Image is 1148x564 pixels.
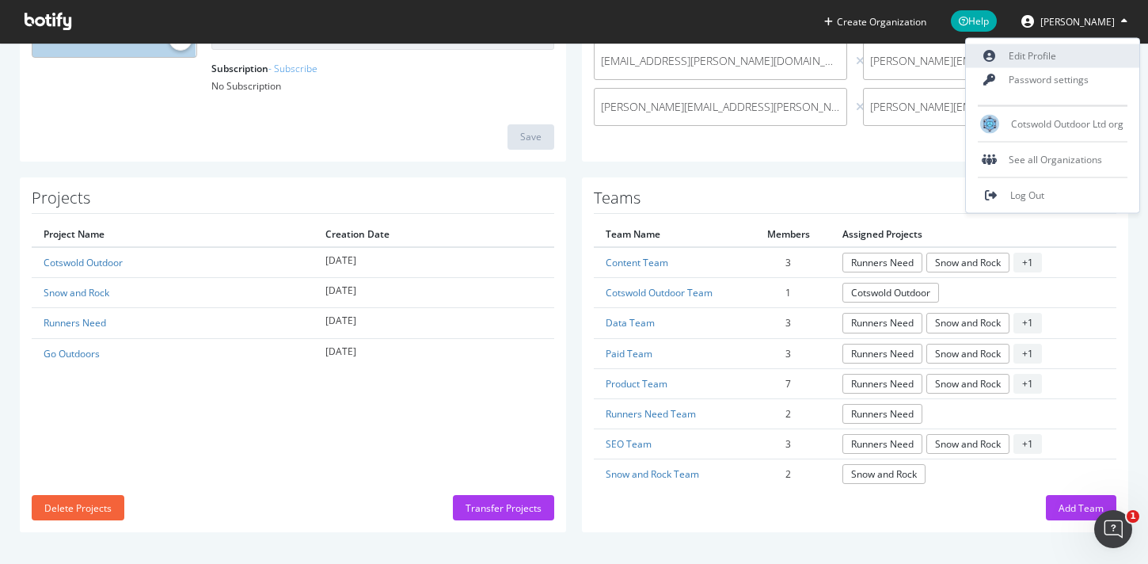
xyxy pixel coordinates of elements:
a: Cotswold Outdoor [842,283,939,303]
a: Snow and Rock [926,344,1009,364]
button: Transfer Projects [453,495,554,520]
a: Transfer Projects [453,501,554,515]
th: Project Name [32,222,314,247]
a: Content Team [606,256,668,269]
th: Team Name [594,222,746,247]
h1: Projects [32,189,554,214]
a: Password settings [966,68,1139,92]
span: [EMAIL_ADDRESS][PERSON_NAME][DOMAIN_NAME] [601,53,840,69]
div: Delete Projects [44,501,112,515]
a: - Subscribe [268,62,317,75]
a: Product Team [606,377,667,391]
a: Runners Need [842,344,922,364]
td: 3 [746,429,831,459]
a: Runners Need [842,434,922,454]
td: 2 [746,459,831,490]
a: Paid Team [606,347,652,360]
td: 3 [746,308,831,338]
div: See all Organizations [966,148,1139,172]
td: 3 [746,247,831,278]
a: Cotswold Outdoor [44,256,123,269]
a: Go Outdoors [44,347,100,360]
span: 1 [1127,510,1139,523]
span: + 1 [1013,344,1042,364]
span: Cotswold Outdoor Ltd org [1011,117,1123,131]
th: Creation Date [314,222,554,247]
a: Delete Projects [32,501,124,515]
span: + 1 [1013,434,1042,454]
a: Snow and Rock [926,374,1009,394]
a: Snow and Rock [44,286,109,299]
th: Members [746,222,831,247]
img: Cotswold Outdoor Ltd org [980,115,999,134]
a: Add Team [1046,501,1116,515]
td: [DATE] [314,247,554,278]
a: Snow and Rock [926,434,1009,454]
a: Data Team [606,316,655,330]
a: Snow and Rock Team [606,467,699,481]
a: Runners Need [842,404,922,424]
a: Log Out [966,184,1139,208]
span: + 1 [1013,253,1042,272]
h1: Teams [594,189,1116,214]
a: Runners Need [842,374,922,394]
a: Edit Profile [966,44,1139,68]
a: Runners Need [842,253,922,272]
a: Runners Need [44,316,106,330]
iframe: Intercom live chat [1094,510,1132,548]
div: Transfer Projects [466,501,542,515]
span: Help [951,10,997,32]
div: Save [520,130,542,143]
span: [PERSON_NAME][EMAIL_ADDRESS][PERSON_NAME][DOMAIN_NAME] [870,53,1109,69]
td: 3 [746,338,831,368]
label: Subscription [211,62,317,75]
a: Runners Need [842,313,922,333]
span: + 1 [1013,374,1042,394]
a: Snow and Rock [926,313,1009,333]
td: [DATE] [314,338,554,368]
span: Log Out [1010,189,1044,202]
th: Assigned Projects [831,222,1116,247]
a: Snow and Rock [926,253,1009,272]
span: [PERSON_NAME][EMAIL_ADDRESS][PERSON_NAME][DOMAIN_NAME] [601,99,840,115]
button: [PERSON_NAME] [1009,9,1140,34]
span: + 1 [1013,313,1042,333]
button: Create Organization [823,14,927,29]
button: Delete Projects [32,495,124,520]
a: Runners Need Team [606,407,696,421]
a: SEO Team [606,437,652,451]
div: Add Team [1059,501,1104,515]
td: 7 [746,368,831,398]
span: Ellie Combes [1040,15,1115,29]
td: 2 [746,398,831,429]
div: No Subscription [211,79,554,93]
button: Save [507,124,554,150]
td: [DATE] [314,278,554,308]
td: 1 [746,278,831,308]
a: Snow and Rock [842,464,926,484]
a: Cotswold Outdoor Team [606,286,713,299]
span: [PERSON_NAME][EMAIL_ADDRESS][PERSON_NAME][DOMAIN_NAME] [870,99,1109,115]
button: Add Team [1046,495,1116,520]
td: [DATE] [314,308,554,338]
